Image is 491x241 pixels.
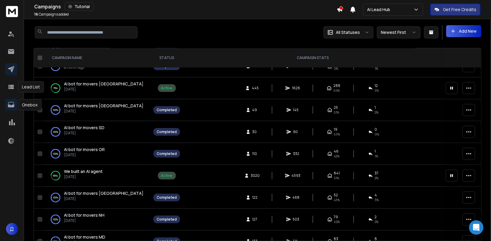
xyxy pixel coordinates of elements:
[34,2,337,11] div: Campaigns
[375,83,378,88] span: 12
[334,176,339,180] span: 51 %
[334,219,340,224] span: 62 %
[53,129,58,135] p: 100 %
[45,165,150,187] td: 80%We built an AI agent[DATE]
[430,4,480,16] button: Get Free Credits
[334,110,339,115] span: 51 %
[293,195,300,200] span: 468
[375,66,378,71] span: 1 %
[334,215,338,219] span: 79
[251,173,260,178] span: 3020
[469,220,483,235] div: Open Intercom Messenger
[45,99,150,121] td: 100%AI bot for movers [GEOGRAPHIC_DATA][DATE]
[53,85,58,91] p: 79 %
[64,212,104,218] a: AI bot for movers NH
[375,105,376,110] span: 1
[157,151,177,156] div: Completed
[333,83,340,88] span: 288
[53,107,58,113] p: 100 %
[377,26,420,38] button: Newest First
[64,87,143,92] p: [DATE]
[375,219,379,224] span: 2 %
[334,193,338,198] span: 52
[6,223,18,235] button: Д
[64,125,104,131] a: AI bot for movers SD
[375,154,378,159] span: 1 %
[53,151,58,157] p: 100 %
[293,129,299,134] span: 90
[157,129,177,134] div: Completed
[252,129,258,134] span: 30
[45,77,150,99] td: 79%AI bot for movers [GEOGRAPHIC_DATA][DATE]
[334,127,337,132] span: 19
[64,109,143,114] p: [DATE]
[293,151,299,156] span: 332
[375,176,379,180] span: 2 %
[64,190,143,196] span: AI bot for movers [GEOGRAPHIC_DATA]
[334,105,338,110] span: 25
[64,147,105,152] span: AI bot for movers OR
[18,99,41,111] div: Onebox
[45,209,150,231] td: 100%AI bot for movers NH[DATE]
[446,25,481,37] button: Add New
[375,198,379,202] span: 3 %
[64,103,143,109] a: AI bot for movers [GEOGRAPHIC_DATA]
[375,110,379,115] span: 2 %
[375,215,377,219] span: 2
[334,198,340,202] span: 43 %
[252,86,259,91] span: 445
[375,193,377,198] span: 4
[334,66,339,71] span: 0 %
[443,7,476,13] p: Get Free Credits
[53,173,58,179] p: 80 %
[375,171,379,176] span: 37
[64,174,103,179] p: [DATE]
[65,2,94,11] button: Tutorial
[375,132,379,137] span: 0 %
[157,217,177,222] div: Completed
[64,190,143,196] a: AI bot for movers [GEOGRAPHIC_DATA]
[293,108,299,112] span: 145
[336,29,360,35] p: All Statuses
[64,153,105,157] p: [DATE]
[45,121,150,143] td: 100%AI bot for movers SD[DATE]
[18,81,44,93] div: Lead List
[293,217,300,222] span: 503
[64,168,103,174] span: We built an AI agent
[53,216,58,222] p: 100 %
[64,81,143,87] a: AI bot for movers [GEOGRAPHIC_DATA]
[64,196,143,201] p: [DATE]
[45,48,150,68] th: CAMPAIGN NAME
[334,154,340,159] span: 42 %
[334,171,340,176] span: 841
[252,195,258,200] span: 122
[375,149,376,154] span: 1
[150,48,184,68] th: STATUS
[53,195,58,201] p: 100 %
[45,143,150,165] td: 100%AI bot for movers OR[DATE]
[334,132,340,137] span: 63 %
[292,86,300,91] span: 1626
[184,48,442,68] th: CAMPAIGN STATS
[34,12,38,17] span: 16
[292,173,301,178] span: 4593
[161,173,173,178] div: Active
[334,149,339,154] span: 46
[64,234,105,240] span: AI bot for movers MD
[252,217,258,222] span: 127
[252,108,258,112] span: 49
[375,127,377,132] span: 0
[34,12,69,17] p: Campaigns added
[157,108,177,112] div: Completed
[333,88,340,93] span: 65 %
[64,218,104,223] p: [DATE]
[375,88,379,93] span: 3 %
[64,131,104,135] p: [DATE]
[64,168,103,174] a: We built an AI agent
